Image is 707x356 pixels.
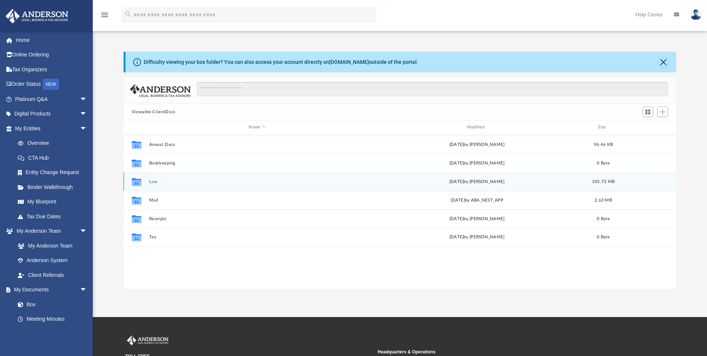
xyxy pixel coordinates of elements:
a: Home [5,33,98,48]
button: Annual Docs [149,142,365,147]
a: Binder Walkthrough [10,180,98,195]
div: [DATE] by [PERSON_NAME] [369,234,585,241]
button: Add [657,107,668,117]
button: Bookkeeping [149,161,365,166]
input: Search files and folders [197,82,668,96]
i: search [124,10,132,18]
img: User Pic [690,9,701,20]
i: menu [100,10,109,19]
a: CTA Hub [10,150,98,165]
div: Difficulty viewing your box folder? You can also access your account directly on outside of the p... [144,58,418,66]
a: Forms Library [10,326,91,341]
a: Meeting Minutes [10,312,95,327]
img: Anderson Advisors Platinum Portal [125,336,170,345]
button: Viewable-ClientDocs [132,109,176,115]
span: arrow_drop_down [80,121,95,136]
a: Tax Due Dates [10,209,98,224]
div: NEW [43,79,59,90]
a: My Documentsarrow_drop_down [5,282,95,297]
div: grid [124,135,677,289]
a: My Anderson Team [10,238,91,253]
span: 2.63 MB [595,198,612,202]
span: arrow_drop_down [80,92,95,107]
img: Anderson Advisors Platinum Portal [3,9,71,23]
a: Overview [10,136,98,151]
a: My Blueprint [10,195,95,209]
span: arrow_drop_down [80,224,95,239]
div: [DATE] by [PERSON_NAME] [369,160,585,166]
span: arrow_drop_down [80,107,95,122]
span: 0 Byte [597,216,610,221]
small: Headquarters & Operations [378,349,625,355]
a: [DOMAIN_NAME] [329,59,369,65]
button: Receipts [149,216,365,221]
div: id [127,124,145,131]
a: My Anderson Teamarrow_drop_down [5,224,95,239]
div: Name [148,124,365,131]
button: Tax [149,235,365,239]
div: [DATE] by ABA_NEST_APP [369,197,585,203]
div: [DATE] by [PERSON_NAME] [369,215,585,222]
div: [DATE] by [PERSON_NAME] [369,141,585,148]
span: 96.46 KB [594,142,613,146]
a: Client Referrals [10,268,95,282]
a: Digital Productsarrow_drop_down [5,107,98,121]
button: Switch to Grid View [642,107,654,117]
a: My Entitiesarrow_drop_down [5,121,98,136]
div: [DATE] by [PERSON_NAME] [369,178,585,185]
span: 105.73 MB [592,179,615,183]
button: Law [149,179,365,184]
a: Platinum Q&Aarrow_drop_down [5,92,98,107]
div: Modified [369,124,585,131]
div: id [621,124,673,131]
button: Close [658,57,668,67]
button: Mail [149,198,365,203]
span: 0 Byte [597,161,610,165]
span: arrow_drop_down [80,282,95,298]
span: 0 Byte [597,235,610,239]
a: Anderson System [10,253,95,268]
a: Tax Organizers [5,62,98,77]
div: Size [588,124,618,131]
a: Box [10,297,91,312]
a: menu [100,14,109,19]
a: Entity Change Request [10,165,98,180]
a: Online Ordering [5,48,98,62]
a: Order StatusNEW [5,77,98,92]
